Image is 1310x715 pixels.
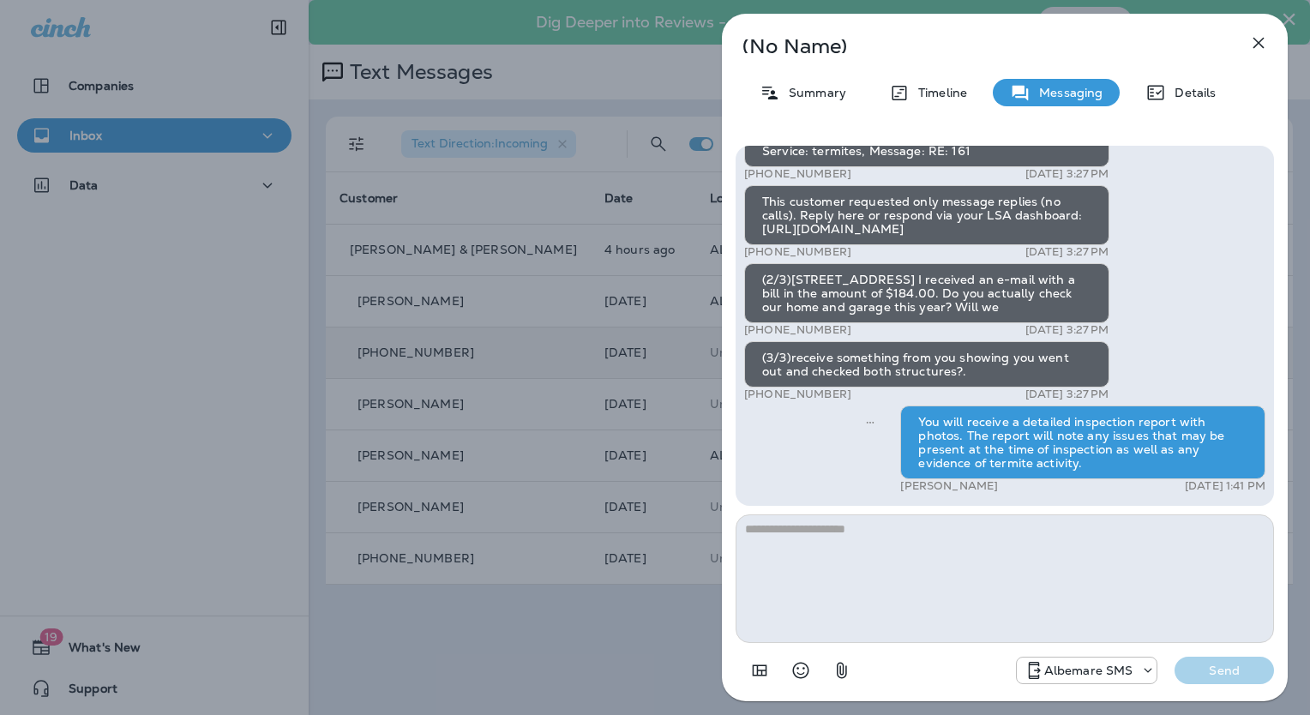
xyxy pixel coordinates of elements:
p: Summary [780,86,846,99]
div: This customer requested only message replies (no calls). Reply here or respond via your LSA dashb... [744,185,1109,245]
button: Select an emoji [784,653,818,688]
p: [DATE] 3:27 PM [1025,388,1109,401]
p: [PHONE_NUMBER] [744,245,851,259]
p: (No Name) [742,39,1211,53]
span: Sent [866,413,874,429]
div: +1 (252) 600-3555 [1017,660,1157,681]
button: Add in a premade template [742,653,777,688]
p: [PHONE_NUMBER] [744,323,851,337]
div: (3/3)receive something from you showing you went out and checked both structures?. [744,341,1109,388]
div: You will receive a detailed inspection report with photos. The report will note any issues that m... [900,406,1265,479]
p: [DATE] 3:27 PM [1025,323,1109,337]
p: [DATE] 1:41 PM [1185,479,1265,493]
p: [PHONE_NUMBER] [744,388,851,401]
p: Messaging [1031,86,1103,99]
p: [PHONE_NUMBER] [744,167,851,181]
p: Albemare SMS [1044,664,1133,677]
p: [PERSON_NAME] [900,479,998,493]
p: Details [1166,86,1216,99]
p: [DATE] 3:27 PM [1025,167,1109,181]
p: [DATE] 3:27 PM [1025,245,1109,259]
p: Timeline [910,86,967,99]
div: (2/3)[STREET_ADDRESS] I received an e-mail with a bill in the amount of $184.00. Do you actually ... [744,263,1109,323]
